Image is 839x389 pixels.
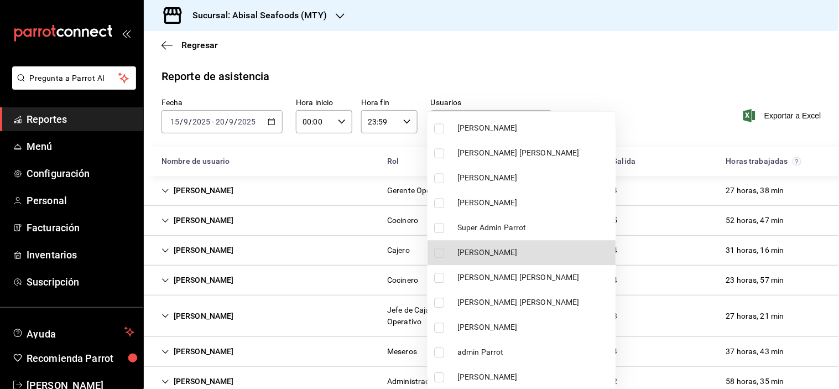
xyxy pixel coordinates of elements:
[457,197,611,209] span: [PERSON_NAME]
[457,222,611,234] span: Super Admin Parrot
[457,371,611,383] span: [PERSON_NAME]
[457,172,611,184] span: [PERSON_NAME]
[457,346,611,358] span: admin Parrot
[457,147,611,159] span: [PERSON_NAME] [PERSON_NAME]
[457,272,611,283] span: [PERSON_NAME] [PERSON_NAME]
[457,297,611,308] span: [PERSON_NAME] [PERSON_NAME]
[457,321,611,333] span: [PERSON_NAME]
[457,122,611,134] span: [PERSON_NAME]
[457,247,611,258] span: [PERSON_NAME]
